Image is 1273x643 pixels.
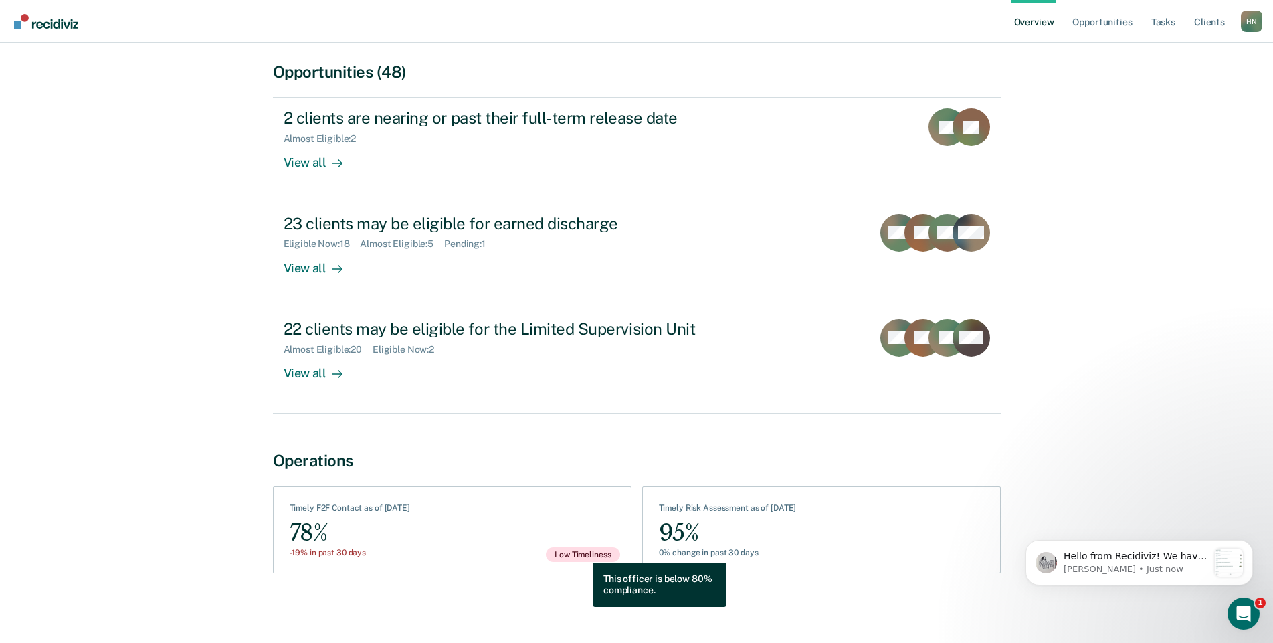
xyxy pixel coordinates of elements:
[1255,598,1266,608] span: 1
[284,108,753,128] div: 2 clients are nearing or past their full-term release date
[444,238,496,250] div: Pending : 1
[1241,11,1262,32] button: Profile dropdown button
[284,133,367,145] div: Almost Eligible : 2
[284,145,359,171] div: View all
[659,548,797,557] div: 0% change in past 30 days
[58,37,202,474] span: Hello from Recidiviz! We have some exciting news. Officers will now have their own Overview page ...
[1241,11,1262,32] div: H N
[273,97,1001,203] a: 2 clients are nearing or past their full-term release dateAlmost Eligible:2View all
[273,62,1001,82] div: Opportunities (48)
[58,50,203,62] p: Message from Kim, sent Just now
[1228,598,1260,630] iframe: Intercom live chat
[284,250,359,276] div: View all
[360,238,444,250] div: Almost Eligible : 5
[290,503,410,518] div: Timely F2F Contact as of [DATE]
[659,518,797,548] div: 95%
[546,547,619,562] span: Low Timeliness
[290,518,410,548] div: 78%
[284,355,359,381] div: View all
[284,238,361,250] div: Eligible Now : 18
[273,308,1001,414] a: 22 clients may be eligible for the Limited Supervision UnitAlmost Eligible:20Eligible Now:2View all
[284,344,373,355] div: Almost Eligible : 20
[284,319,753,339] div: 22 clients may be eligible for the Limited Supervision Unit
[373,344,445,355] div: Eligible Now : 2
[659,503,797,518] div: Timely Risk Assessment as of [DATE]
[273,451,1001,470] div: Operations
[1005,513,1273,607] iframe: Intercom notifications message
[290,548,410,557] div: -19% in past 30 days
[14,14,78,29] img: Recidiviz
[273,203,1001,308] a: 23 clients may be eligible for earned dischargeEligible Now:18Almost Eligible:5Pending:1View all
[284,214,753,234] div: 23 clients may be eligible for earned discharge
